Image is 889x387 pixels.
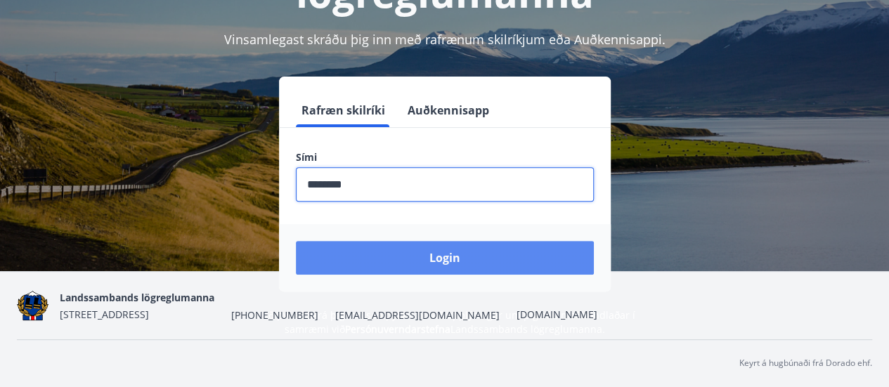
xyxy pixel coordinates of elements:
span: Vinsamlegast skráðu þig inn með rafrænum skilríkjum eða Auðkennisappi. [224,31,666,48]
label: Sími [296,150,594,164]
span: [PHONE_NUMBER] [231,308,318,322]
span: [EMAIL_ADDRESS][DOMAIN_NAME] [335,308,500,322]
a: Persónuverndarstefna [345,322,450,336]
button: Login [296,241,594,275]
img: 1cqKbADZNYZ4wXUG0EC2JmCwhQh0Y6EN22Kw4FTY.png [17,291,48,321]
button: Auðkennisapp [402,93,495,127]
button: Rafræn skilríki [296,93,391,127]
span: Landssambands lögreglumanna [60,291,214,304]
span: [STREET_ADDRESS] [60,308,149,321]
a: [DOMAIN_NAME] [517,308,597,321]
p: Keyrt á hugbúnaði frá Dorado ehf. [739,357,872,369]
